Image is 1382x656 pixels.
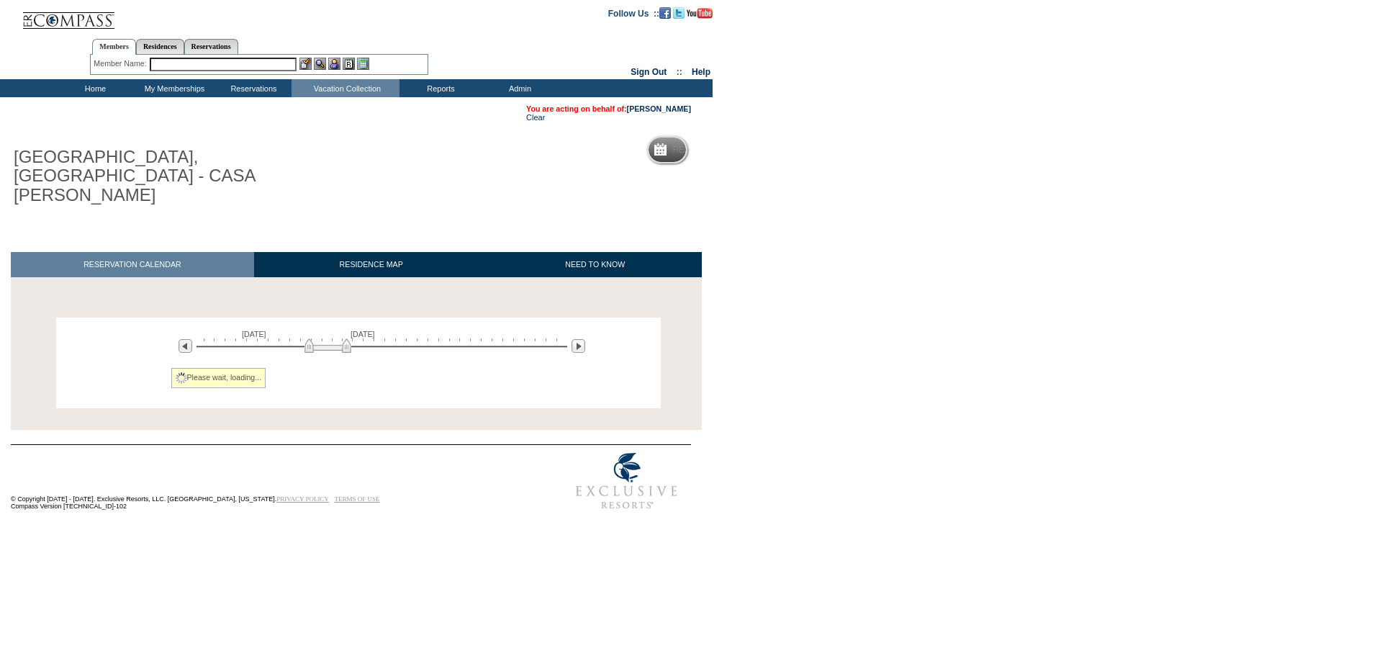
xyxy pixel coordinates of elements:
span: [DATE] [351,330,375,338]
a: Become our fan on Facebook [659,8,671,17]
a: [PERSON_NAME] [627,104,691,113]
td: Reports [399,79,479,97]
img: b_edit.gif [299,58,312,70]
td: Home [54,79,133,97]
td: Vacation Collection [292,79,399,97]
a: Members [92,39,136,55]
a: Reservations [184,39,238,54]
a: Subscribe to our YouTube Channel [687,8,713,17]
img: b_calculator.gif [357,58,369,70]
td: © Copyright [DATE] - [DATE]. Exclusive Resorts, LLC. [GEOGRAPHIC_DATA], [US_STATE]. Compass Versi... [11,446,515,517]
a: TERMS OF USE [335,495,380,503]
a: Residences [136,39,184,54]
img: Become our fan on Facebook [659,7,671,19]
a: Help [692,67,710,77]
a: PRIVACY POLICY [276,495,329,503]
h1: [GEOGRAPHIC_DATA], [GEOGRAPHIC_DATA] - CASA [PERSON_NAME] [11,145,333,207]
span: You are acting on behalf of: [526,104,691,113]
img: Subscribe to our YouTube Channel [687,8,713,19]
a: RESIDENCE MAP [254,252,489,277]
a: RESERVATION CALENDAR [11,252,254,277]
div: Member Name: [94,58,149,70]
h5: Reservation Calendar [672,145,782,155]
td: My Memberships [133,79,212,97]
img: Impersonate [328,58,340,70]
img: Exclusive Resorts [562,445,691,517]
img: View [314,58,326,70]
span: :: [677,67,682,77]
span: [DATE] [242,330,266,338]
td: Admin [479,79,558,97]
img: Previous [179,339,192,353]
img: Next [572,339,585,353]
div: Please wait, loading... [171,368,266,388]
img: Follow us on Twitter [673,7,685,19]
td: Follow Us :: [608,7,659,19]
a: Sign Out [631,67,667,77]
a: Follow us on Twitter [673,8,685,17]
a: NEED TO KNOW [488,252,702,277]
a: Clear [526,113,545,122]
img: spinner2.gif [176,372,187,384]
td: Reservations [212,79,292,97]
img: Reservations [343,58,355,70]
